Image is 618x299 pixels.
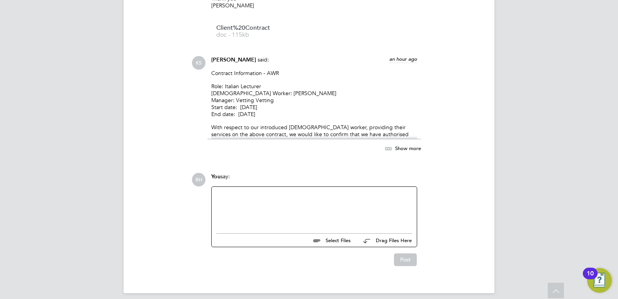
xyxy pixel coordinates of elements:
span: an hour ago [389,56,417,62]
button: Drag Files Here [357,232,412,249]
div: 10 [587,273,594,284]
span: Client%20Contract [216,25,278,31]
span: said: [258,56,269,63]
span: You [211,173,221,180]
p: Role: Italian Lecturer [DEMOGRAPHIC_DATA] Worker: [PERSON_NAME] Manager: Vetting Vetting Start da... [211,83,417,118]
p: With respect to our introduced [DEMOGRAPHIC_DATA] worker, providing their services on the above c... [211,124,417,145]
a: Client%20Contract doc - 115kb [216,25,278,38]
span: RH [192,173,205,186]
div: say: [211,173,417,186]
button: Open Resource Center, 10 new notifications [587,268,612,293]
span: KS [192,56,205,70]
span: Show more [395,145,421,152]
span: [PERSON_NAME] [211,56,256,63]
span: doc - 115kb [216,32,278,38]
p: Contract Information - AWR [211,70,417,77]
button: Post [394,253,417,266]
